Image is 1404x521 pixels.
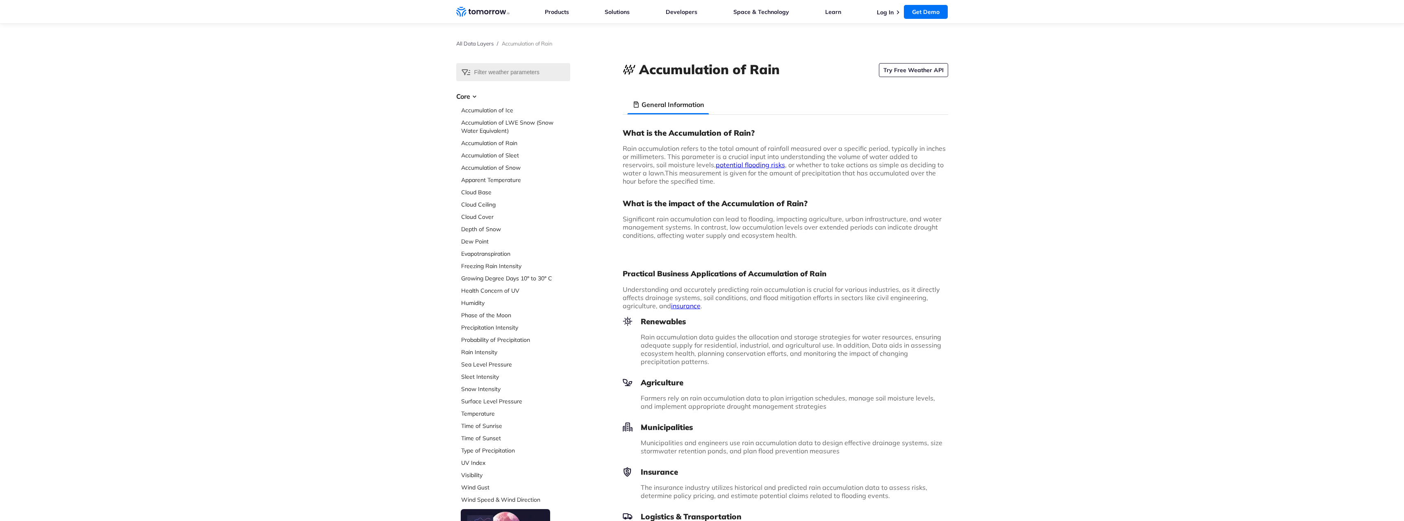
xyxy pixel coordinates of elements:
[461,483,570,491] a: Wind Gust
[623,144,946,177] span: Rain accumulation refers to the total amount of rainfall measured over a specific period, typical...
[623,316,948,326] h3: Renewables
[671,302,701,310] a: insurance
[461,200,570,209] a: Cloud Ceiling
[623,198,948,208] h3: What is the impact of the Accumulation of Rain?
[904,5,948,19] a: Get Demo
[877,9,894,16] a: Log In
[456,40,494,47] a: All Data Layers
[623,128,948,138] h3: What is the Accumulation of Rain?
[461,348,570,356] a: Rain Intensity
[623,378,948,387] h3: Agriculture
[639,60,780,78] h1: Accumulation of Rain
[461,106,570,114] a: Accumulation of Ice
[461,262,570,270] a: Freezing Rain Intensity
[461,164,570,172] a: Accumulation of Snow
[461,213,570,221] a: Cloud Cover
[623,169,936,185] span: This measurement is given for the amount of precipitation that has accumulated over the hour befo...
[623,467,948,477] h3: Insurance
[461,434,570,442] a: Time of Sunset
[879,63,948,77] a: Try Free Weather API
[461,311,570,319] a: Phase of the Moon
[461,471,570,479] a: Visibility
[461,188,570,196] a: Cloud Base
[461,336,570,344] a: Probability of Precipitation
[456,63,570,81] input: Filter weather parameters
[641,394,935,410] span: Farmers rely on rain accumulation data to plan irrigation schedules, manage soil moisture levels,...
[641,333,941,366] span: Rain accumulation data guides the allocation and storage strategies for water resources, ensuring...
[461,410,570,418] a: Temperature
[461,360,570,369] a: Sea Level Pressure
[461,287,570,295] a: Health Concern of UV
[623,422,948,432] h3: Municipalities
[641,483,927,500] span: The insurance industry utilizes historical and predicted rain accumulation data to assess risks, ...
[502,40,553,47] span: Accumulation of Rain
[623,285,940,310] span: Understanding and accurately predicting rain accumulation is crucial for various industries, as i...
[623,269,948,279] h2: Practical Business Applications of Accumulation of Rain
[716,161,785,169] a: potential flooding risks
[461,274,570,282] a: Growing Degree Days 10° to 30° C
[733,8,789,16] a: Space & Technology
[666,8,697,16] a: Developers
[461,139,570,147] a: Accumulation of Rain
[461,299,570,307] a: Humidity
[461,151,570,159] a: Accumulation of Sleet
[605,8,630,16] a: Solutions
[461,496,570,504] a: Wind Speed & Wind Direction
[461,176,570,184] a: Apparent Temperature
[628,95,709,114] li: General Information
[461,385,570,393] a: Snow Intensity
[641,439,942,455] span: Municipalities and engineers use rain accumulation data to design effective drainage systems, siz...
[545,8,569,16] a: Products
[461,250,570,258] a: Evapotranspiration
[461,446,570,455] a: Type of Precipitation
[825,8,841,16] a: Learn
[623,215,942,239] span: Significant rain accumulation can lead to flooding, impacting agriculture, urban infrastructure, ...
[461,118,570,135] a: Accumulation of LWE Snow (Snow Water Equivalent)
[461,237,570,246] a: Dew Point
[642,100,704,109] h3: General Information
[461,225,570,233] a: Depth of Snow
[456,6,510,18] a: Home link
[461,422,570,430] a: Time of Sunrise
[461,373,570,381] a: Sleet Intensity
[461,459,570,467] a: UV Index
[461,323,570,332] a: Precipitation Intensity
[461,397,570,405] a: Surface Level Pressure
[497,40,498,47] span: /
[456,91,570,101] h3: Core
